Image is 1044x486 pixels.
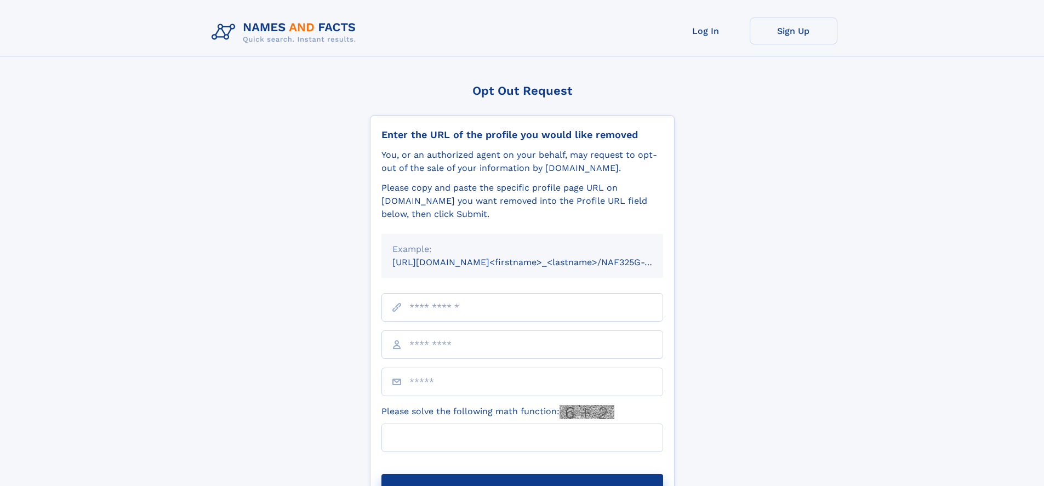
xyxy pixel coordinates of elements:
[381,405,614,419] label: Please solve the following math function:
[381,148,663,175] div: You, or an authorized agent on your behalf, may request to opt-out of the sale of your informatio...
[207,18,365,47] img: Logo Names and Facts
[392,257,684,267] small: [URL][DOMAIN_NAME]<firstname>_<lastname>/NAF325G-xxxxxxxx
[662,18,750,44] a: Log In
[381,181,663,221] div: Please copy and paste the specific profile page URL on [DOMAIN_NAME] you want removed into the Pr...
[370,84,675,98] div: Opt Out Request
[750,18,837,44] a: Sign Up
[381,129,663,141] div: Enter the URL of the profile you would like removed
[392,243,652,256] div: Example:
